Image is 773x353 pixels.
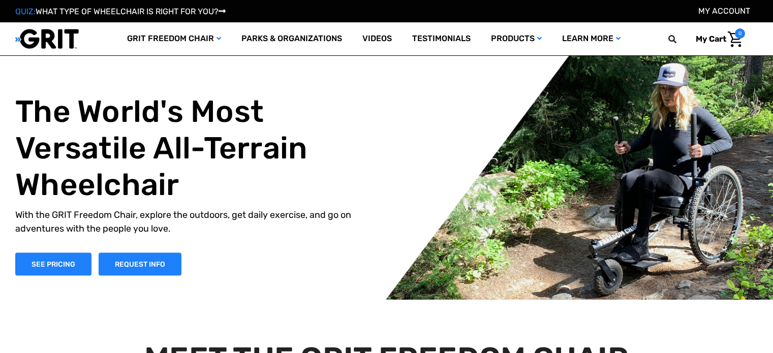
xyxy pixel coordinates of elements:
p: With the GRIT Freedom Chair, explore the outdoors, get daily exercise, and go on adventures with ... [15,208,374,235]
span: 0 [735,28,745,39]
a: Products [481,22,552,55]
a: Cart with 0 items [688,28,745,50]
a: Account [698,6,750,16]
a: GRIT Freedom Chair [117,22,231,55]
input: Search [673,28,688,50]
span: My Cart [696,34,726,44]
a: Testimonials [402,22,481,55]
a: Slide number 1, Request Information [99,252,181,275]
a: Videos [352,22,402,55]
a: Learn More [552,22,631,55]
a: Parks & Organizations [231,22,352,55]
a: Shop Now [15,252,91,275]
img: GRIT All-Terrain Wheelchair and Mobility Equipment [15,28,79,49]
h1: The World's Most Versatile All-Terrain Wheelchair [15,93,374,203]
a: QUIZ:WHAT TYPE OF WHEELCHAIR IS RIGHT FOR YOU? [15,7,226,16]
span: QUIZ: [15,7,36,16]
img: Cart [728,31,743,47]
